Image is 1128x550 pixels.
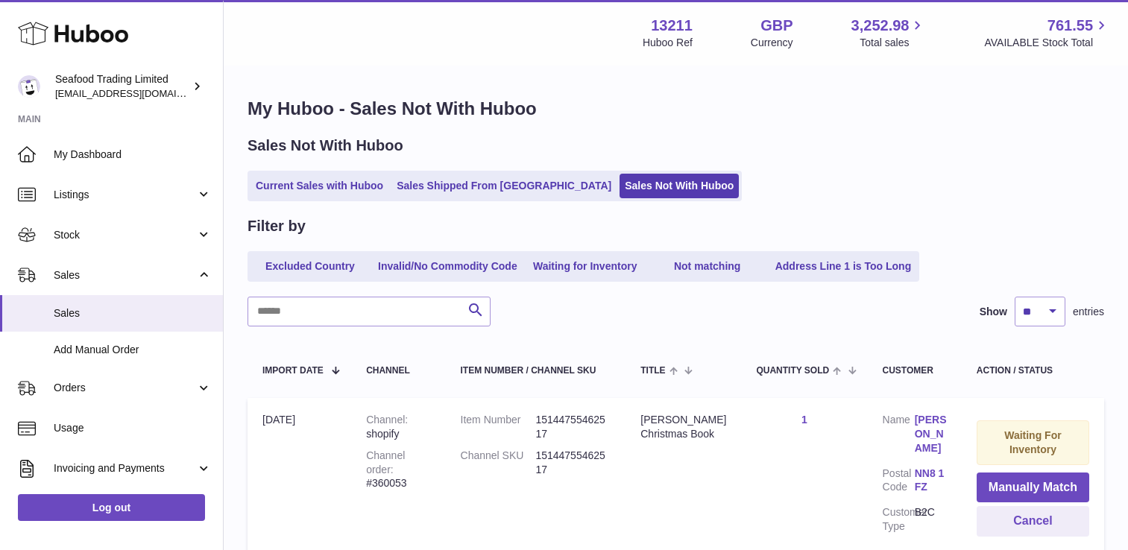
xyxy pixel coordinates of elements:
span: entries [1073,305,1104,319]
strong: Channel order [366,449,405,475]
dt: Item Number [461,413,536,441]
span: Listings [54,188,196,202]
span: Invoicing and Payments [54,461,196,475]
div: shopify [366,413,430,441]
div: #360053 [366,449,430,491]
span: Total sales [860,36,926,50]
a: Waiting for Inventory [526,254,645,279]
div: Item Number / Channel SKU [461,366,611,376]
div: Customer [883,366,947,376]
strong: 13211 [651,16,693,36]
h1: My Huboo - Sales Not With Huboo [248,97,1104,121]
span: AVAILABLE Stock Total [984,36,1110,50]
a: Excluded Country [251,254,370,279]
a: NN8 1FZ [915,467,947,495]
strong: GBP [760,16,793,36]
a: Sales Shipped From [GEOGRAPHIC_DATA] [391,174,617,198]
dd: 15144755462517 [535,413,611,441]
a: 3,252.98 Total sales [851,16,927,50]
button: Cancel [977,506,1089,537]
span: Sales [54,268,196,282]
dt: Channel SKU [461,449,536,477]
dd: B2C [915,505,947,534]
span: 3,252.98 [851,16,910,36]
span: My Dashboard [54,148,212,162]
span: Quantity Sold [756,366,829,376]
a: Not matching [648,254,767,279]
strong: Channel [366,414,408,426]
a: Invalid/No Commodity Code [373,254,523,279]
a: Address Line 1 is Too Long [770,254,917,279]
div: [PERSON_NAME] Christmas Book [640,413,726,441]
dt: Postal Code [883,467,915,499]
h2: Sales Not With Huboo [248,136,403,156]
dt: Name [883,413,915,459]
span: [EMAIL_ADDRESS][DOMAIN_NAME] [55,87,219,99]
strong: Waiting For Inventory [1004,429,1061,455]
dt: Customer Type [883,505,915,534]
span: Sales [54,306,212,320]
dd: 15144755462517 [535,449,611,477]
a: [PERSON_NAME] [915,413,947,455]
div: Seafood Trading Limited [55,72,189,101]
a: 1 [801,414,807,426]
div: Action / Status [977,366,1089,376]
h2: Filter by [248,216,306,236]
div: Currency [751,36,793,50]
button: Manually Match [977,472,1089,503]
a: Current Sales with Huboo [251,174,388,198]
span: Orders [54,381,196,395]
span: Add Manual Order [54,343,212,357]
div: Huboo Ref [643,36,693,50]
span: 761.55 [1047,16,1093,36]
span: Import date [262,366,324,376]
span: Title [640,366,665,376]
img: online@rickstein.com [18,75,40,98]
div: Channel [366,366,430,376]
span: Stock [54,228,196,242]
span: Usage [54,421,212,435]
label: Show [980,305,1007,319]
a: Sales Not With Huboo [620,174,739,198]
a: Log out [18,494,205,521]
a: 761.55 AVAILABLE Stock Total [984,16,1110,50]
